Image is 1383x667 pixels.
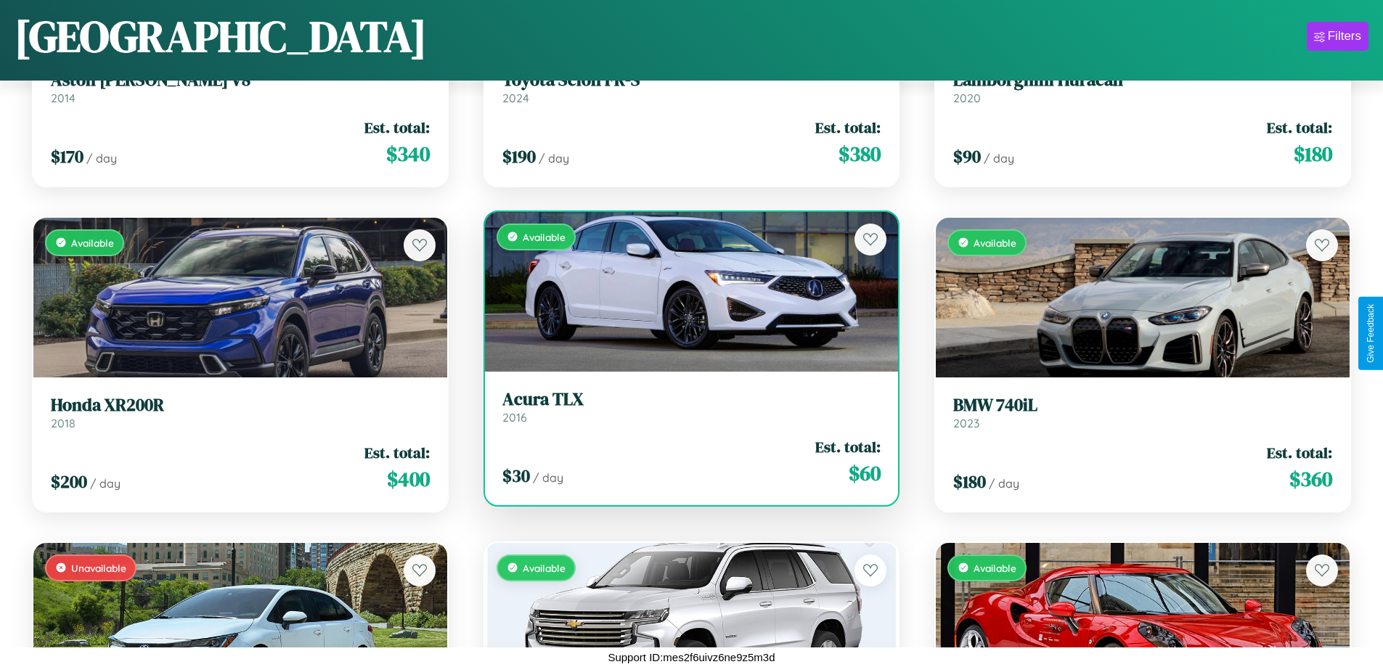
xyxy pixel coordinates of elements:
h3: Aston [PERSON_NAME] V8 [51,70,430,91]
h3: Toyota Scion FR-S [502,70,881,91]
span: Est. total: [815,117,881,138]
span: Est. total: [364,117,430,138]
span: $ 30 [502,464,530,488]
span: 2023 [953,416,979,430]
span: / day [90,476,121,491]
span: 2018 [51,416,76,430]
span: $ 340 [386,139,430,168]
span: Available [523,231,566,243]
h3: BMW 740iL [953,395,1332,416]
span: 2020 [953,91,981,105]
h1: [GEOGRAPHIC_DATA] [15,7,427,66]
span: Est. total: [1267,117,1332,138]
span: $ 190 [502,144,536,168]
span: / day [989,476,1019,491]
span: $ 400 [387,465,430,494]
span: / day [86,151,117,165]
span: Available [974,237,1016,249]
a: Acura TLX2016 [502,389,881,425]
h3: Lamborghini Huracan [953,70,1332,91]
span: 2014 [51,91,76,105]
span: $ 360 [1289,465,1332,494]
span: Available [71,237,114,249]
span: Unavailable [71,562,126,574]
div: Filters [1328,29,1361,44]
span: Available [974,562,1016,574]
span: / day [533,470,563,485]
span: $ 200 [51,470,87,494]
p: Support ID: mes2f6uivz6ne9z5m3d [608,647,775,667]
h3: Honda XR200R [51,395,430,416]
span: $ 170 [51,144,83,168]
button: Filters [1307,22,1368,51]
span: $ 90 [953,144,981,168]
span: Est. total: [364,442,430,463]
span: Available [523,562,566,574]
span: 2024 [502,91,529,105]
span: / day [539,151,569,165]
span: $ 180 [953,470,986,494]
span: $ 180 [1294,139,1332,168]
a: Honda XR200R2018 [51,395,430,430]
div: Give Feedback [1366,304,1376,363]
span: / day [984,151,1014,165]
span: $ 60 [849,459,881,488]
span: Est. total: [815,436,881,457]
h3: Acura TLX [502,389,881,410]
a: Toyota Scion FR-S2024 [502,70,881,105]
span: $ 380 [839,139,881,168]
a: BMW 740iL2023 [953,395,1332,430]
span: 2016 [502,410,527,425]
a: Lamborghini Huracan2020 [953,70,1332,105]
span: Est. total: [1267,442,1332,463]
a: Aston [PERSON_NAME] V82014 [51,70,430,105]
